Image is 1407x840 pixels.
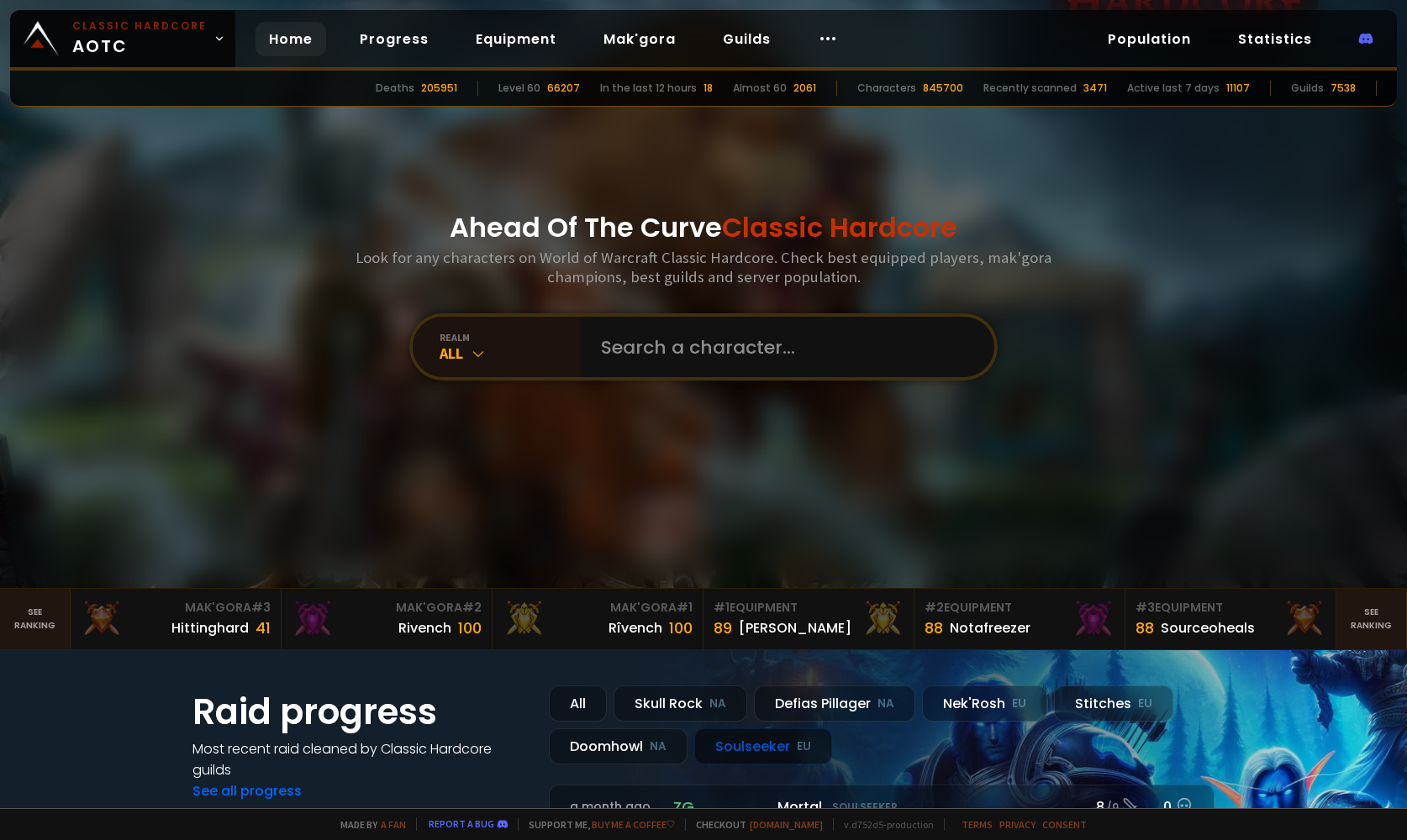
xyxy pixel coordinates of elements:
h1: Ahead Of The Curve [450,207,957,248]
div: Skull Rock [614,685,747,722]
span: Checkout [685,818,823,831]
span: # 1 [714,599,730,616]
span: Classic Hardcore [722,208,957,246]
div: 11107 [1226,81,1250,96]
div: All [549,685,607,722]
div: Guilds [1291,81,1324,96]
a: Mak'gora [590,22,689,56]
div: Stitches [1054,685,1173,722]
span: # 2 [462,599,482,616]
small: NA [709,696,726,712]
a: a month agozgMortalSoulseeker8 /90 [549,785,1215,829]
div: Deaths [376,81,414,96]
small: EU [1012,696,1026,712]
a: Home [256,22,326,56]
div: Almost 60 [733,81,787,96]
div: Mak'Gora [81,599,271,617]
div: 100 [458,617,482,639]
small: EU [1138,696,1152,712]
div: Mak'Gora [503,599,693,617]
div: 18 [703,81,713,96]
div: All [440,344,581,363]
div: 66207 [547,81,580,96]
span: Support me, [518,818,675,831]
span: AOTC [72,18,207,59]
a: Report a bug [429,817,494,830]
div: 88 [925,617,943,639]
div: Soulseeker [694,728,832,764]
span: # 1 [677,599,693,616]
a: Mak'Gora#1Rîvench100 [493,589,703,649]
a: Population [1094,22,1204,56]
a: #2Equipment88Notafreezer [914,589,1125,649]
div: Defias Pillager [754,685,915,722]
a: Classic HardcoreAOTC [10,10,235,67]
h1: Raid progress [192,685,529,738]
h3: Look for any characters on World of Warcraft Classic Hardcore. Check best equipped players, mak'g... [349,248,1058,286]
div: Notafreezer [950,617,1030,638]
div: Mak'Gora [292,599,482,617]
div: Equipment [925,599,1115,617]
div: In the last 12 hours [600,81,697,96]
div: Equipment [714,599,904,617]
span: # 3 [1136,599,1155,616]
div: 89 [714,617,732,639]
div: 2061 [793,81,816,96]
span: v. d752d5 - production [833,818,934,831]
a: #3Equipment88Sourceoheals [1125,589,1336,649]
div: Sourceoheals [1161,617,1255,638]
a: Statistics [1225,22,1325,56]
div: 41 [256,617,271,639]
a: Progress [346,22,442,56]
div: 3471 [1083,81,1107,96]
small: EU [797,738,811,755]
div: Level 60 [498,81,540,96]
div: realm [440,331,581,344]
div: 845700 [923,81,963,96]
h4: Most recent raid cleaned by Classic Hardcore guilds [192,738,529,780]
a: Buy me a coffee [592,818,675,831]
a: a fan [381,818,406,831]
a: [DOMAIN_NAME] [750,818,823,831]
span: Made by [330,818,406,831]
small: Classic Hardcore [72,18,207,34]
div: Recently scanned [983,81,1077,96]
a: Equipment [462,22,570,56]
span: # 2 [925,599,944,616]
div: Rîvench [609,617,662,638]
div: Active last 7 days [1127,81,1220,96]
input: Search a character... [591,317,974,377]
a: Seeranking [1336,589,1407,649]
div: 7538 [1331,81,1356,96]
a: Privacy [999,818,1035,831]
span: # 3 [251,599,271,616]
a: Guilds [709,22,784,56]
small: NA [877,696,894,712]
div: 100 [669,617,693,639]
div: Hittinghard [171,617,249,638]
div: 88 [1136,617,1154,639]
a: #1Equipment89[PERSON_NAME] [703,589,914,649]
a: Mak'Gora#3Hittinghard41 [71,589,282,649]
a: See all progress [192,781,302,801]
small: NA [650,738,667,755]
div: Characters [857,81,916,96]
a: Terms [962,818,993,831]
div: Equipment [1136,599,1325,617]
a: Consent [1042,818,1087,831]
div: Nek'Rosh [922,685,1047,722]
div: Doomhowl [549,728,688,764]
div: [PERSON_NAME] [739,617,851,638]
div: Rivench [398,617,451,638]
a: Mak'Gora#2Rivench100 [282,589,493,649]
div: 205951 [421,81,457,96]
